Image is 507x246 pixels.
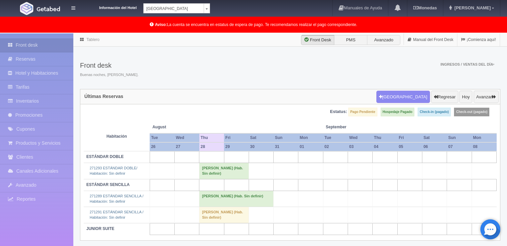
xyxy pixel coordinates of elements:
button: [GEOGRAPHIC_DATA] [376,91,430,103]
th: Mon [298,133,323,142]
th: 26 [150,142,174,151]
a: Manual del Front Desk [404,33,457,46]
button: Avanzar [474,91,499,103]
b: Aviso: [155,22,167,27]
span: August [152,124,197,130]
th: 07 [447,142,472,151]
button: Hoy [459,91,472,103]
th: 01 [298,142,323,151]
th: Fri [397,133,422,142]
a: ¡Comienza aquí! [457,33,500,46]
th: Sun [274,133,298,142]
span: [GEOGRAPHIC_DATA] [146,4,201,14]
strong: Habitación [106,134,127,139]
th: Tue [323,133,348,142]
label: Estatus: [330,109,347,115]
h4: Últimas Reservas [84,94,123,99]
td: [PERSON_NAME] (Hab. Sin definir) [199,191,274,207]
th: 30 [249,142,273,151]
th: 05 [397,142,422,151]
a: [GEOGRAPHIC_DATA] [143,3,210,13]
a: 271293 ESTÁNDAR DOBLE/Habitación: Sin definir [90,166,137,175]
a: 271289 ESTÁNDAR SENCILLA /Habitación: Sin definir [90,194,143,203]
label: Hospedaje Pagado [381,108,414,116]
th: Sun [447,133,472,142]
dt: Información del Hotel [83,3,137,11]
td: [PERSON_NAME] (Hab. Sin definir) [199,163,249,179]
th: Thu [199,133,224,142]
span: [PERSON_NAME] [453,5,491,10]
th: 08 [472,142,496,151]
b: ESTÁNDAR SENCILLA [86,182,130,187]
b: Monedas [413,5,437,10]
b: JUNIOR SUITE [86,226,114,231]
th: Fri [224,133,249,142]
th: 04 [373,142,397,151]
label: Front Desk [301,35,334,45]
h3: Front desk [80,62,138,69]
label: Pago Pendiente [348,108,377,116]
th: 02 [323,142,348,151]
b: ESTÁNDAR DOBLE [86,154,124,159]
span: Ingresos / Ventas del día [440,62,494,66]
span: Buenas noches, [PERSON_NAME]. [80,72,138,78]
label: Avanzado [367,35,400,45]
th: 27 [174,142,199,151]
a: 271291 ESTÁNDAR SENCILLA /Habitación: Sin definir [90,210,143,219]
label: PMS [334,35,367,45]
img: Getabed [37,6,60,11]
button: Regresar [431,91,458,103]
th: 28 [199,142,224,151]
th: 03 [348,142,373,151]
a: Tablero [86,37,99,42]
img: Getabed [20,2,33,15]
th: Thu [373,133,397,142]
th: Mon [472,133,496,142]
label: Check-out (pagado) [454,108,489,116]
th: Sat [249,133,273,142]
th: 31 [274,142,298,151]
th: 29 [224,142,249,151]
label: Check-in (pagado) [418,108,451,116]
span: September [326,124,370,130]
th: Tue [150,133,174,142]
th: Sat [422,133,447,142]
th: 06 [422,142,447,151]
th: Wed [348,133,373,142]
th: Wed [174,133,199,142]
td: [PERSON_NAME] (Hab. Sin definir) [199,207,249,223]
